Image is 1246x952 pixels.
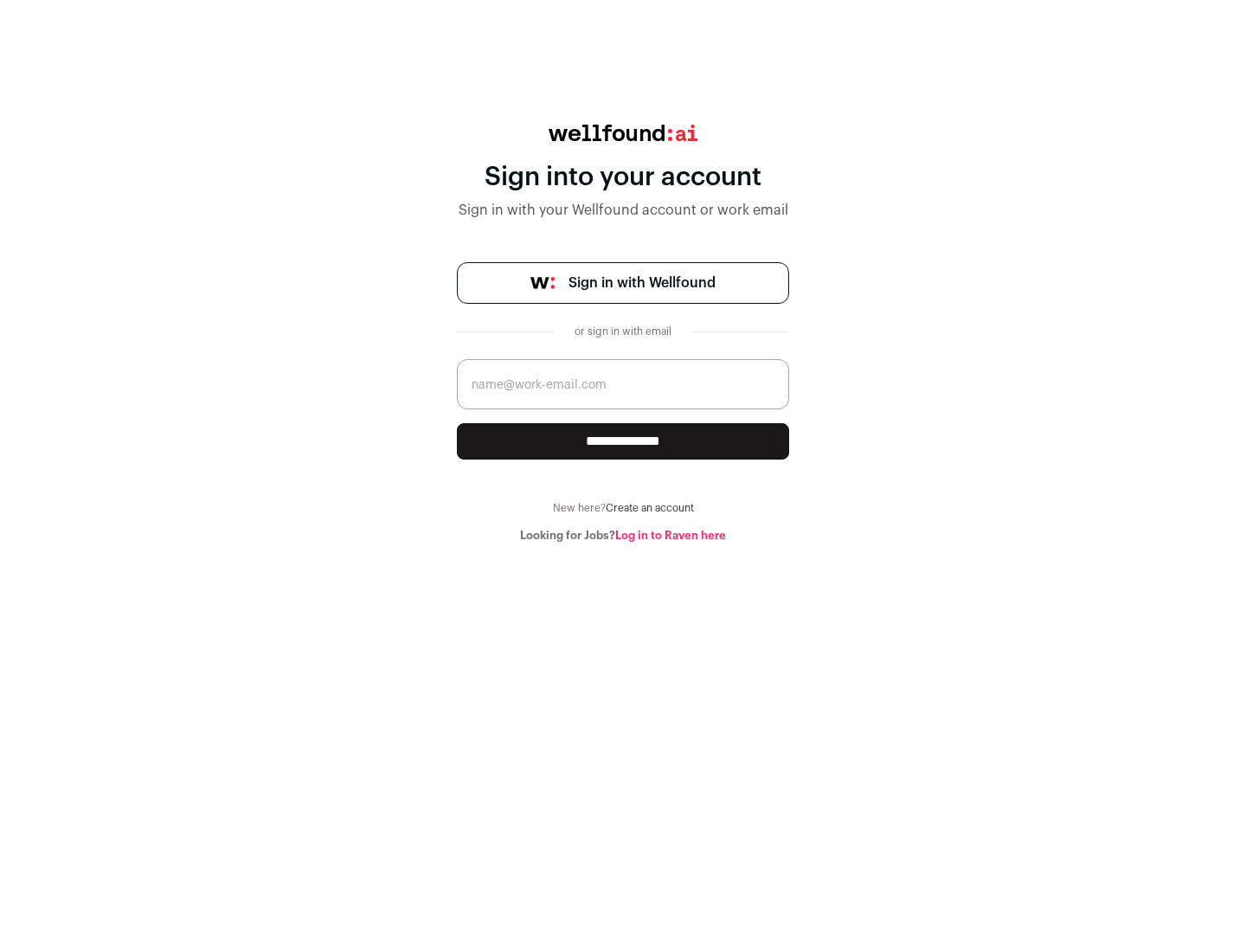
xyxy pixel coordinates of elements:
[457,529,789,543] div: Looking for Jobs?
[530,277,555,289] img: wellfound-symbol-flush-black-fb3c872781a75f747ccb3a119075da62bfe97bd399995f84a933054e44a575c4.png
[568,273,716,293] span: Sign in with Wellfound
[457,501,789,515] div: New here?
[457,359,789,409] input: name@work-email.com
[606,503,694,513] a: Create an account
[615,530,726,541] a: Log in to Raven here
[549,125,697,141] img: wellfound:ai
[457,200,789,221] div: Sign in with your Wellfound account or work email
[568,325,678,338] div: or sign in with email
[457,162,789,193] div: Sign into your account
[457,262,789,304] a: Sign in with Wellfound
